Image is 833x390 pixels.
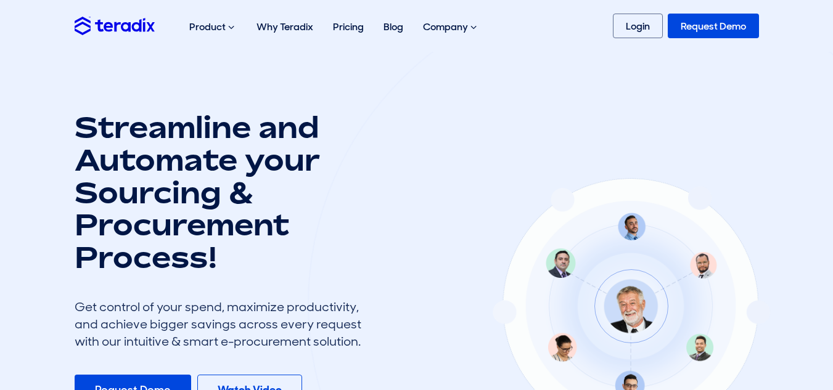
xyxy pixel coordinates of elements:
a: Pricing [323,7,374,46]
a: Request Demo [668,14,759,38]
div: Get control of your spend, maximize productivity, and achieve bigger savings across every request... [75,298,371,350]
a: Login [613,14,663,38]
img: Teradix logo [75,17,155,35]
a: Why Teradix [247,7,323,46]
a: Blog [374,7,413,46]
div: Company [413,7,489,47]
div: Product [179,7,247,47]
h1: Streamline and Automate your Sourcing & Procurement Process! [75,111,371,274]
